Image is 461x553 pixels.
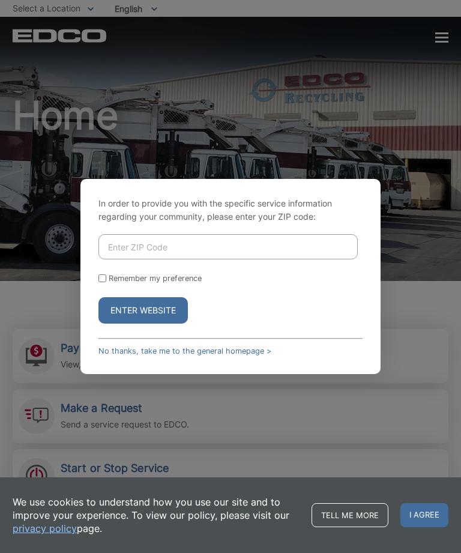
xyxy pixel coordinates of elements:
[98,234,358,259] input: Enter ZIP Code
[13,495,300,535] p: We use cookies to understand how you use our site and to improve your experience. To view our pol...
[98,297,188,324] button: Enter Website
[98,197,363,223] p: In order to provide you with the specific service information regarding your community, please en...
[98,346,271,355] a: No thanks, take me to the general homepage >
[13,522,77,535] a: privacy policy
[312,503,388,527] a: Tell me more
[109,274,202,283] label: Remember my preference
[400,503,448,527] span: I agree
